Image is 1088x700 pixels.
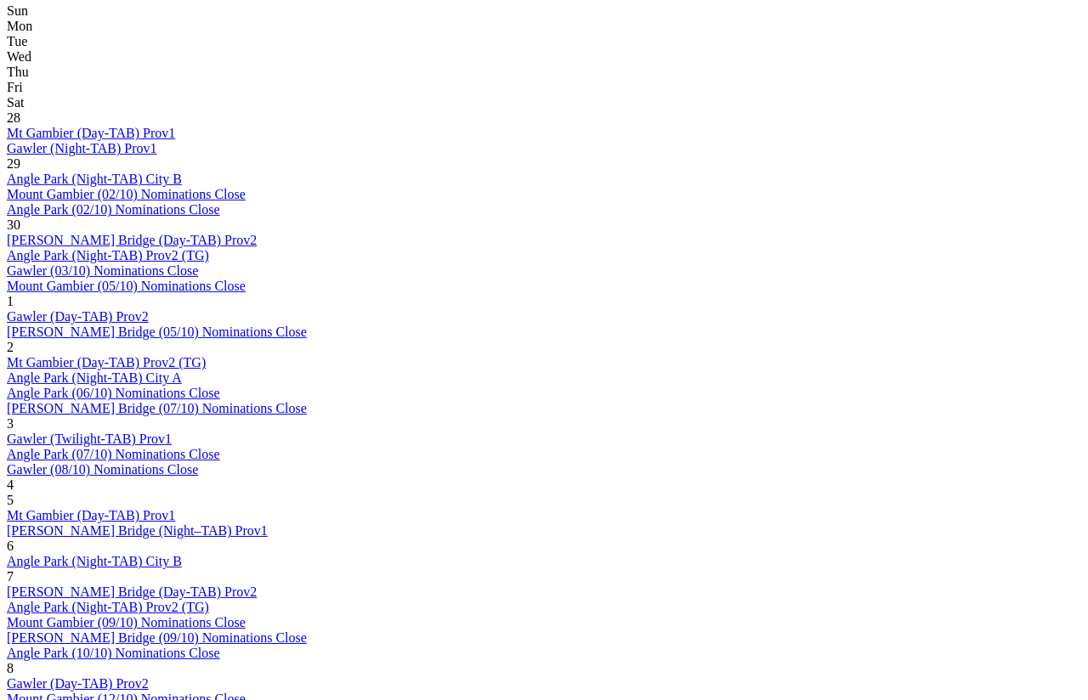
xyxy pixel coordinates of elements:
[7,141,156,155] a: Gawler (Night-TAB) Prov1
[7,508,175,522] a: Mt Gambier (Day-TAB) Prov1
[7,80,1081,95] div: Fri
[7,355,206,370] a: Mt Gambier (Day-TAB) Prov2 (TG)
[7,523,268,538] a: [PERSON_NAME] Bridge (Night–TAB) Prov1
[7,279,246,293] a: Mount Gambier (05/10) Nominations Close
[7,248,209,262] a: Angle Park (Night-TAB) Prov2 (TG)
[7,386,220,400] a: Angle Park (06/10) Nominations Close
[7,263,198,278] a: Gawler (03/10) Nominations Close
[7,217,20,232] span: 30
[7,187,246,201] a: Mount Gambier (02/10) Nominations Close
[7,156,20,171] span: 29
[7,462,198,477] a: Gawler (08/10) Nominations Close
[7,630,307,645] a: [PERSON_NAME] Bridge (09/10) Nominations Close
[7,569,14,584] span: 7
[7,294,14,308] span: 1
[7,370,182,385] a: Angle Park (Night-TAB) City A
[7,554,182,568] a: Angle Park (Night-TAB) City B
[7,432,172,446] a: Gawler (Twilight-TAB) Prov1
[7,110,20,125] span: 28
[7,661,14,675] span: 8
[7,615,246,629] a: Mount Gambier (09/10) Nominations Close
[7,309,149,324] a: Gawler (Day-TAB) Prov2
[7,325,307,339] a: [PERSON_NAME] Bridge (05/10) Nominations Close
[7,65,1081,80] div: Thu
[7,646,220,660] a: Angle Park (10/10) Nominations Close
[7,3,1081,19] div: Sun
[7,233,257,247] a: [PERSON_NAME] Bridge (Day-TAB) Prov2
[7,95,1081,110] div: Sat
[7,34,1081,49] div: Tue
[7,676,149,691] a: Gawler (Day-TAB) Prov2
[7,600,209,614] a: Angle Park (Night-TAB) Prov2 (TG)
[7,202,220,217] a: Angle Park (02/10) Nominations Close
[7,584,257,599] a: [PERSON_NAME] Bridge (Day-TAB) Prov2
[7,49,1081,65] div: Wed
[7,126,175,140] a: Mt Gambier (Day-TAB) Prov1
[7,447,220,461] a: Angle Park (07/10) Nominations Close
[7,477,14,492] span: 4
[7,340,14,354] span: 2
[7,19,1081,34] div: Mon
[7,416,14,431] span: 3
[7,172,182,186] a: Angle Park (Night-TAB) City B
[7,539,14,553] span: 6
[7,493,14,507] span: 5
[7,401,307,415] a: [PERSON_NAME] Bridge (07/10) Nominations Close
